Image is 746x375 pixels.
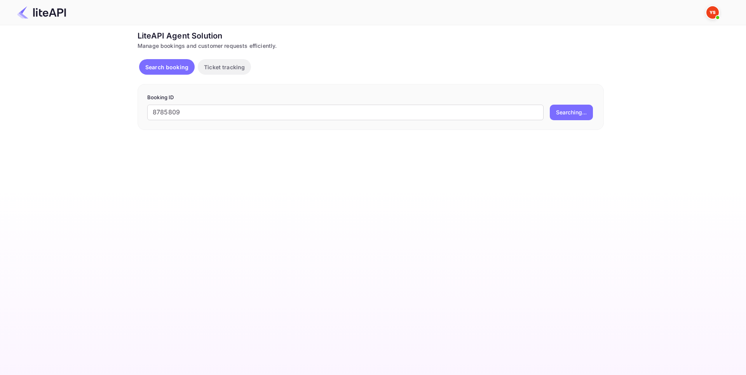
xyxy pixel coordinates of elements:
img: Yandex Support [706,6,719,19]
div: Manage bookings and customer requests efficiently. [138,42,604,50]
img: LiteAPI Logo [17,6,66,19]
p: Ticket tracking [204,63,245,71]
input: Enter Booking ID (e.g., 63782194) [147,105,544,120]
p: Search booking [145,63,188,71]
p: Booking ID [147,94,594,102]
button: Searching... [550,105,593,120]
div: LiteAPI Agent Solution [138,30,604,42]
